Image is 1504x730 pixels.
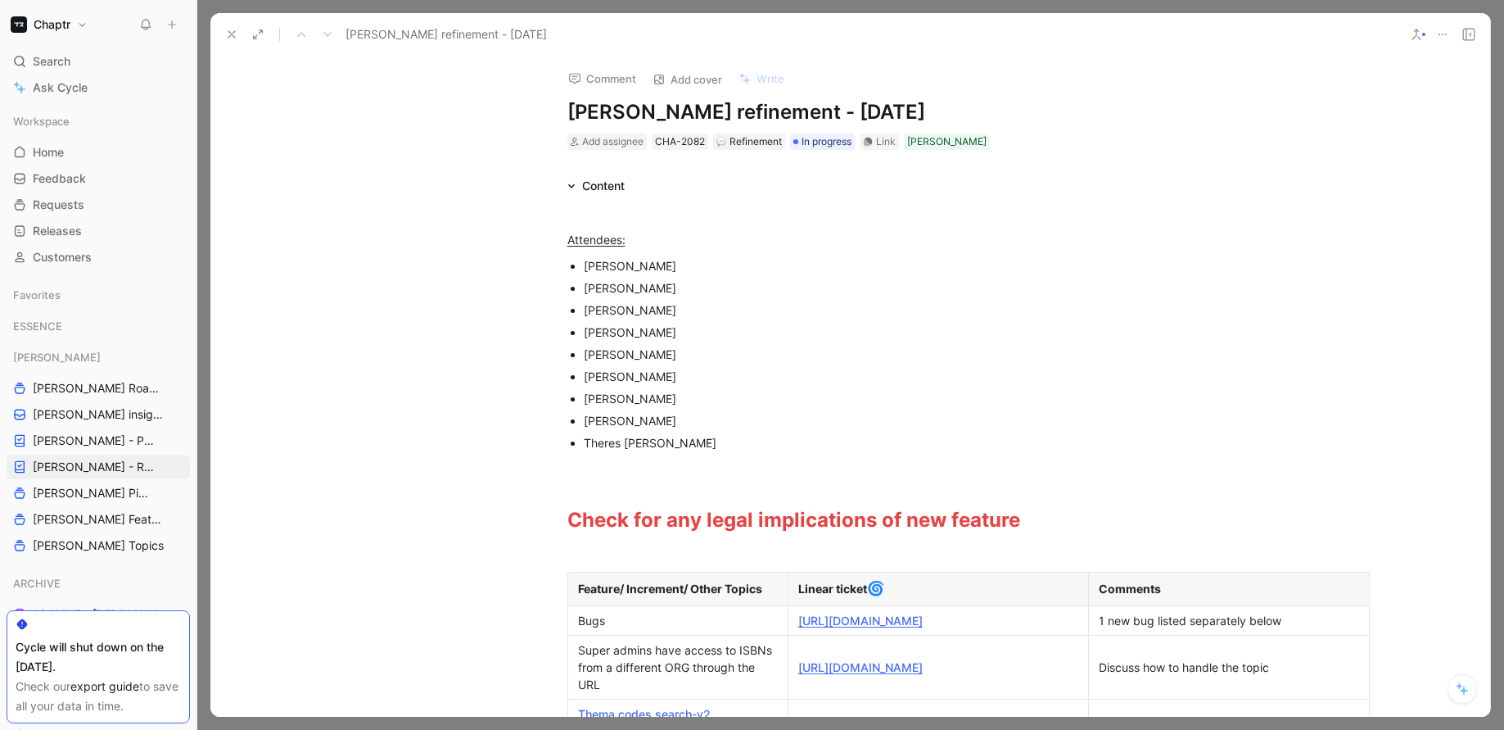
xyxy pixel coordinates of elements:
div: [PERSON_NAME] [584,346,1134,363]
a: [URL][DOMAIN_NAME] [798,660,923,674]
span: [PERSON_NAME] [13,349,101,365]
button: Write [731,67,792,90]
div: [PERSON_NAME] [584,279,1134,297]
div: Link [876,134,896,150]
u: Attendees: [567,233,626,247]
a: export guide [70,679,139,693]
span: Add assignee [582,135,644,147]
span: [PERSON_NAME] insights [33,406,167,423]
button: Add cover [645,68,729,91]
div: Theres [PERSON_NAME] [584,434,1134,451]
span: Customers [33,249,92,265]
a: Customers [7,245,190,270]
a: [PERSON_NAME] - REFINEMENTS [7,455,190,479]
span: [PERSON_NAME] Pipeline [33,485,152,501]
div: Favorites [7,283,190,307]
div: ARCHIVE [7,571,190,596]
a: Thema codes search-v2 [578,707,711,721]
div: ESSENCE [7,314,190,343]
span: 🌀 [867,580,884,596]
div: Content [582,176,625,196]
div: Refinement [716,134,782,150]
div: [PERSON_NAME] [584,390,1134,407]
span: Write [757,71,784,86]
a: Releases [7,219,190,243]
span: [PERSON_NAME] - PLANNINGS [33,433,157,449]
div: Workspace [7,109,190,134]
a: Home [7,140,190,165]
span: In progress [802,134,851,150]
a: [PERSON_NAME] Features [7,507,190,532]
span: Workspace [13,113,70,129]
span: Home [33,144,64,161]
a: [PERSON_NAME] Pipeline [7,481,190,506]
div: In progress [790,134,855,150]
a: [URL][DOMAIN_NAME] [798,614,923,628]
span: [PERSON_NAME] - REFINEMENTS [33,459,159,475]
a: [PERSON_NAME] insights [7,402,190,427]
span: Favorites [13,287,61,303]
span: ESSENCE [13,318,62,334]
h1: Chaptr [34,17,70,32]
span: [PERSON_NAME] Features [33,511,168,528]
div: ARCHIVEARCHIVE - [PERSON_NAME] PipelineARCHIVE - Noa Pipeline [7,571,190,653]
a: Feedback [7,166,190,191]
div: Super admins have access to ISBNs from a different ORG through the URL [578,642,778,693]
span: Search [33,52,70,71]
div: CHA-2082 [655,134,705,150]
div: Bugs [578,612,778,629]
a: [PERSON_NAME] Roadmap - open items [7,376,190,401]
span: [PERSON_NAME] refinement - [DATE] [346,25,547,44]
div: Cycle will shut down on the [DATE]. [16,637,181,677]
button: Comment [561,67,644,90]
div: [PERSON_NAME] [584,412,1134,429]
strong: Comments [1099,582,1161,596]
div: [PERSON_NAME] [7,345,190,370]
a: Ask Cycle [7,75,190,100]
span: Releases [33,223,82,239]
div: Search [7,49,190,74]
span: Check for any legal implications of new feature [567,508,1020,532]
button: ChaptrChaptr [7,13,92,36]
a: [PERSON_NAME] - PLANNINGS [7,428,190,453]
div: 💬Refinement [713,134,785,150]
img: Chaptr [11,16,27,33]
span: ARCHIVE - [PERSON_NAME] Pipeline [33,606,172,623]
div: [PERSON_NAME] [584,324,1134,341]
div: [PERSON_NAME] [584,302,1134,319]
div: [PERSON_NAME] [584,368,1134,385]
div: Check our to save all your data in time. [16,677,181,716]
span: Feedback [33,170,86,187]
h1: [PERSON_NAME] refinement - [DATE] [567,99,1134,125]
a: ARCHIVE - [PERSON_NAME] Pipeline [7,602,190,627]
strong: Linear ticket [798,582,867,596]
span: ARCHIVE [13,575,61,592]
strong: Feature/ Increment/ Other Topics [578,582,762,596]
div: [PERSON_NAME] [907,134,987,150]
div: Content [561,176,631,196]
span: [PERSON_NAME] Roadmap - open items [33,380,162,397]
div: ESSENCE [7,314,190,338]
img: 💬 [716,137,726,147]
div: Discuss how to handle the topic [1099,659,1359,676]
a: Requests [7,193,190,217]
span: Ask Cycle [33,78,88,97]
div: [PERSON_NAME] [584,257,1134,274]
span: [PERSON_NAME] Topics [33,537,164,554]
a: [PERSON_NAME] Topics [7,533,190,558]
span: Requests [33,197,84,213]
div: [PERSON_NAME][PERSON_NAME] Roadmap - open items[PERSON_NAME] insights[PERSON_NAME] - PLANNINGS[PE... [7,345,190,558]
div: 1 new bug listed separately below [1099,612,1359,629]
